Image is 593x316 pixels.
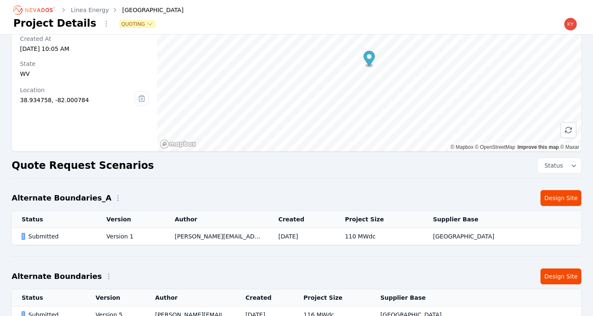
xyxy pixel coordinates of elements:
th: Supplier Base [423,211,548,228]
div: WV [20,70,149,78]
h2: Quote Request Scenarios [12,159,154,172]
div: State [20,60,149,68]
div: [DATE] 10:05 AM [20,45,149,53]
th: Supplier Base [370,289,480,306]
td: Version 1 [96,228,165,245]
tr: SubmittedVersion 1[PERSON_NAME][EMAIL_ADDRESS][PERSON_NAME][DOMAIN_NAME][DATE]110 MWdc[GEOGRAPHIC... [12,228,581,245]
a: Design Site [540,190,581,206]
a: Design Site [540,268,581,284]
h2: Alternate Boundaries [12,271,102,282]
div: Map marker [364,51,375,68]
div: Location [20,86,135,94]
th: Project Size [335,211,423,228]
nav: Breadcrumb [13,3,183,17]
th: Created [235,289,293,306]
th: Author [165,211,268,228]
a: Mapbox homepage [160,139,196,149]
th: Status [12,289,85,306]
button: Status [538,158,581,173]
button: Quoting [120,21,155,28]
th: Created [268,211,335,228]
img: kyle.macdougall@nevados.solar [564,18,577,31]
h2: Alternate Boundaries_A [12,192,111,204]
div: [GEOGRAPHIC_DATA] [110,6,183,14]
th: Status [12,211,96,228]
a: Linea Energy [71,6,109,14]
th: Version [85,289,145,306]
div: Submitted [22,232,92,241]
a: Maxar [560,144,579,150]
div: Created At [20,35,149,43]
h1: Project Details [13,17,96,30]
div: 38.934758, -82.000784 [20,96,135,104]
a: Improve this map [518,144,559,150]
td: 110 MWdc [335,228,423,245]
th: Project Size [293,289,370,306]
a: OpenStreetMap [475,144,515,150]
span: Status [541,161,563,170]
th: Version [96,211,165,228]
td: [PERSON_NAME][EMAIL_ADDRESS][PERSON_NAME][DOMAIN_NAME] [165,228,268,245]
td: [DATE] [268,228,335,245]
th: Author [145,289,235,306]
td: [GEOGRAPHIC_DATA] [423,228,548,245]
a: Mapbox [450,144,473,150]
